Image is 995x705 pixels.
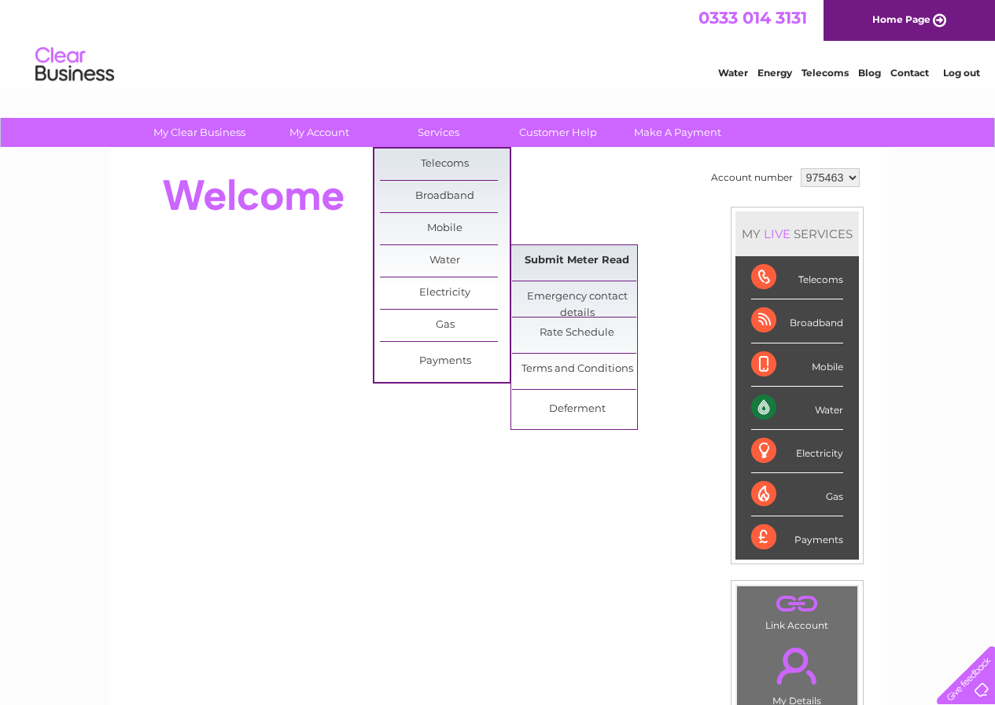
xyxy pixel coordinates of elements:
[751,299,843,343] div: Broadband
[718,67,748,79] a: Water
[761,226,794,241] div: LIVE
[751,256,843,299] div: Telecoms
[751,473,843,516] div: Gas
[254,118,384,147] a: My Account
[858,67,881,79] a: Blog
[802,67,849,79] a: Telecoms
[127,9,870,76] div: Clear Business is a trading name of Verastar Limited (registered in [GEOGRAPHIC_DATA] No. 3667643...
[374,118,503,147] a: Services
[736,586,858,635] td: Link Account
[380,310,510,341] a: Gas
[757,67,792,79] a: Energy
[751,516,843,559] div: Payments
[380,181,510,212] a: Broadband
[751,430,843,473] div: Electricity
[135,118,264,147] a: My Clear Business
[512,281,642,313] a: Emergency contact details
[741,638,853,693] a: .
[698,8,807,28] a: 0333 014 3131
[741,590,853,618] a: .
[380,245,510,277] a: Water
[380,149,510,180] a: Telecoms
[493,118,623,147] a: Customer Help
[380,346,510,377] a: Payments
[380,277,510,309] a: Electricity
[751,343,843,387] div: Mobile
[35,41,115,89] img: logo.png
[890,67,929,79] a: Contact
[380,213,510,244] a: Mobile
[512,245,642,277] a: Submit Meter Read
[943,67,980,79] a: Log out
[707,164,797,191] td: Account number
[512,394,642,425] a: Deferment
[512,318,642,349] a: Rate Schedule
[751,387,843,430] div: Water
[735,211,859,256] div: MY SERVICES
[613,118,743,147] a: Make A Payment
[512,354,642,385] a: Terms and Conditions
